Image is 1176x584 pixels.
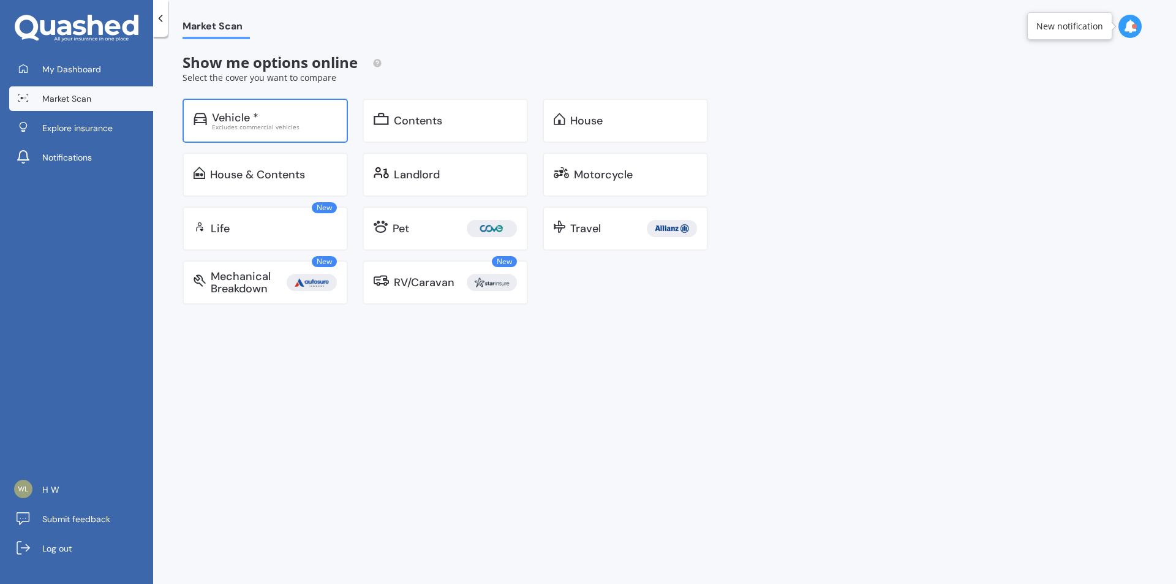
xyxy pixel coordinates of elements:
[194,167,205,179] img: home-and-contents.b802091223b8502ef2dd.svg
[574,169,633,181] div: Motorcycle
[194,275,206,287] img: mbi.6615ef239df2212c2848.svg
[469,220,514,237] img: Cove.webp
[554,167,569,179] img: motorbike.c49f395e5a6966510904.svg
[194,113,207,125] img: car.f15378c7a67c060ca3f3.svg
[9,477,153,502] a: H W
[212,124,337,130] div: Excludes commercial vehicles
[183,20,250,37] span: Market Scan
[211,270,287,295] div: Mechanical Breakdown
[312,256,337,267] span: New
[9,536,153,561] a: Log out
[42,63,101,75] span: My Dashboard
[9,57,153,82] a: My Dashboard
[42,542,72,555] span: Log out
[393,222,409,235] div: Pet
[312,202,337,213] span: New
[183,72,336,83] span: Select the cover you want to compare
[9,145,153,170] a: Notifications
[42,93,91,105] span: Market Scan
[363,207,528,251] a: Pet
[554,113,565,125] img: home.91c183c226a05b4dc763.svg
[42,122,113,134] span: Explore insurance
[42,151,92,164] span: Notifications
[289,274,334,291] img: Autosure.webp
[570,222,601,235] div: Travel
[210,169,305,181] div: House & Contents
[394,169,440,181] div: Landlord
[9,507,153,531] a: Submit feedback
[374,113,389,125] img: content.01f40a52572271636b6f.svg
[394,115,442,127] div: Contents
[14,480,32,498] img: c5c6fd44e98384a6625296ce888fe768
[469,274,514,291] img: Star.webp
[570,115,603,127] div: House
[194,221,206,233] img: life.f720d6a2d7cdcd3ad642.svg
[212,112,258,124] div: Vehicle *
[42,513,110,525] span: Submit feedback
[42,484,59,496] span: H W
[9,86,153,111] a: Market Scan
[554,221,565,233] img: travel.bdda8d6aa9c3f12c5fe2.svg
[183,52,382,72] span: Show me options online
[649,220,695,237] img: Allianz.webp
[1036,20,1103,32] div: New notification
[374,167,389,179] img: landlord.470ea2398dcb263567d0.svg
[374,275,389,287] img: rv.0245371a01b30db230af.svg
[374,221,388,233] img: pet.71f96884985775575a0d.svg
[492,256,517,267] span: New
[394,276,454,289] div: RV/Caravan
[9,116,153,140] a: Explore insurance
[211,222,230,235] div: Life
